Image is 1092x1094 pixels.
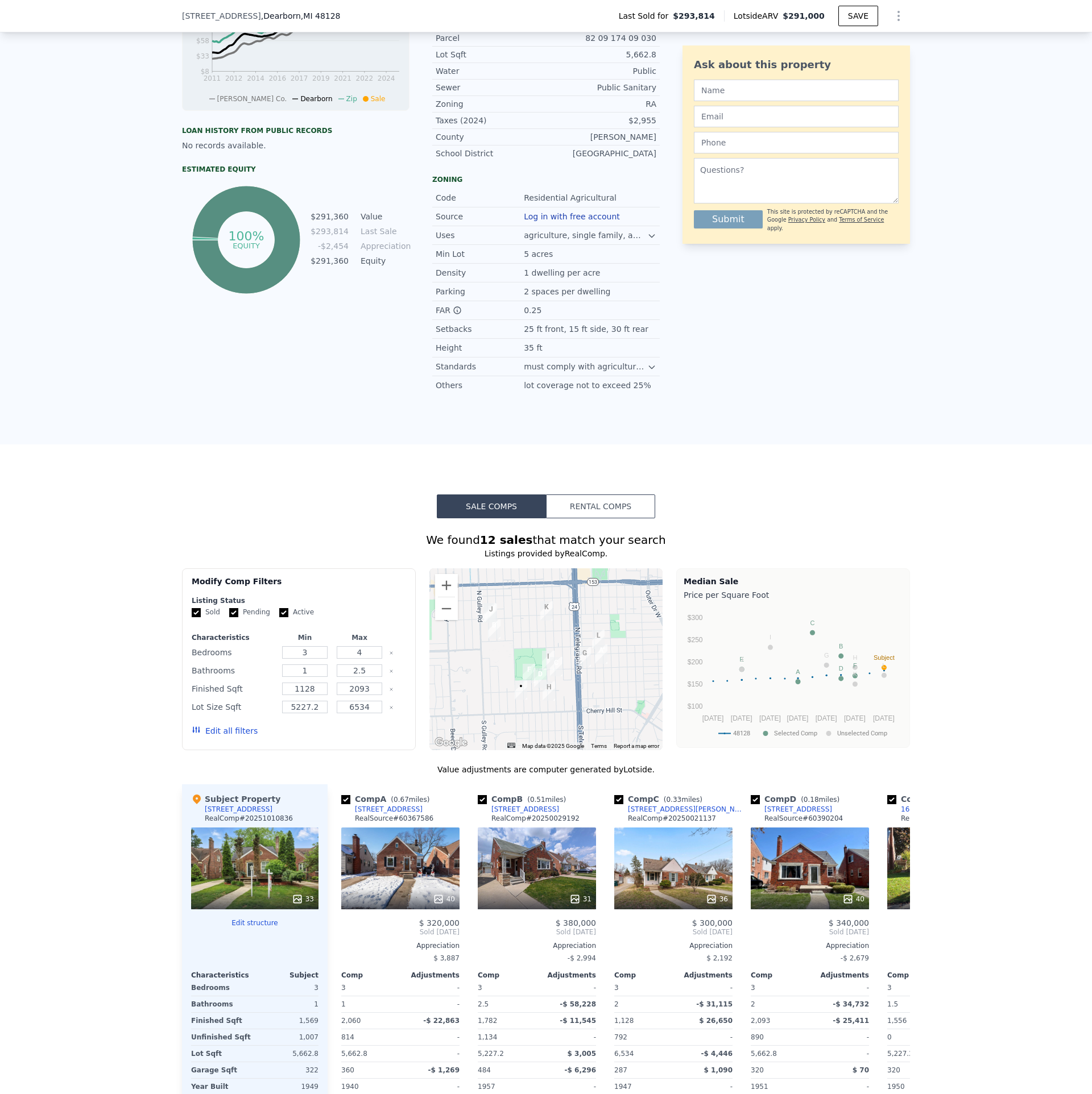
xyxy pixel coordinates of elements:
div: Characteristics [191,971,255,980]
a: [STREET_ADDRESS] [478,805,559,814]
text: $300 [688,614,703,622]
text: H [853,654,857,661]
text: J [740,656,743,663]
text: L [882,662,886,669]
span: Zip [346,95,357,103]
tspan: 2024 [378,74,395,82]
div: 710 N Vernon St [550,657,562,676]
td: Equity [358,255,409,267]
span: Sold [DATE] [751,927,869,937]
tspan: 2022 [356,74,374,82]
tspan: 2019 [312,74,330,82]
div: Adjustments [537,971,596,980]
div: Lot Size Sqft [192,699,275,715]
div: We found that match your search [182,532,910,548]
span: -$ 34,732 [833,1000,869,1008]
div: 23737 Wilson Ave [592,630,605,649]
td: $291,360 [310,210,349,223]
div: Value adjustments are computer generated by Lotside . [182,764,910,775]
tspan: 2017 [291,74,308,82]
div: Adjustments [673,971,733,980]
div: Adjustments [810,971,869,980]
div: Median Sale [684,576,903,587]
a: 1636 Highview St [887,805,961,814]
div: Parking [436,286,524,297]
label: Pending [229,608,270,617]
div: Comp E [887,793,979,805]
a: Privacy Policy [788,217,825,223]
span: 287 [614,1066,627,1074]
td: Value [358,210,409,223]
div: 1630 N Denwood St [540,601,553,621]
span: 5,227.2 [887,1050,913,1058]
span: 320 [887,1066,900,1074]
span: 792 [614,1033,627,1041]
div: lot coverage not to exceed 25% [524,380,653,391]
span: -$ 1,269 [428,1066,460,1074]
span: Map data ©2025 Google [522,743,584,749]
input: Sold [192,608,201,617]
div: Unfinished Sqft [191,1029,253,1045]
text: [DATE] [759,714,781,722]
td: $293,814 [310,225,349,238]
a: [STREET_ADDRESS][PERSON_NAME] [614,805,746,814]
span: [PERSON_NAME] Co. [217,95,287,103]
span: ( miles) [386,796,434,804]
div: 5 acres [524,248,555,260]
span: 2,093 [751,1017,770,1025]
div: 35 ft [524,342,544,353]
tspan: $33 [196,52,209,60]
button: Sale Comps [437,494,546,518]
div: 1.5 [887,996,944,1012]
div: [STREET_ADDRESS] [764,805,832,814]
div: 0.25 [524,305,544,316]
button: Show Options [887,5,910,27]
div: Appreciation [478,941,596,950]
text: $150 [688,680,703,688]
button: Clear [389,705,394,710]
div: Residential Agricultural [524,192,619,203]
div: Appreciation [887,941,1006,950]
tspan: 2011 [204,74,221,82]
span: $ 2,192 [706,954,733,962]
div: School District [436,148,546,159]
span: 0.51 [530,796,545,804]
div: Appreciation [614,941,733,950]
div: Bedrooms [191,980,253,996]
div: Zoning [432,175,660,184]
text: 48128 [733,730,750,737]
div: RealComp # 20250021137 [628,814,716,823]
span: $ 340,000 [829,918,869,927]
div: No records available. [182,140,409,151]
div: 1,569 [257,1013,318,1029]
div: - [812,1046,869,1062]
div: Source [436,211,524,222]
input: Active [279,608,288,617]
div: Public [546,65,656,77]
div: Taxes (2024) [436,115,546,126]
text: G [824,652,829,659]
div: 31 [569,893,591,905]
span: -$ 2,994 [568,954,596,962]
tspan: equity [233,241,260,249]
span: $291,000 [783,11,825,20]
span: 1,556 [887,1017,907,1025]
div: Listings provided by RealComp . [182,548,910,559]
div: 2.5 [478,996,535,1012]
div: Loan history from public records [182,126,409,135]
a: Open this area in Google Maps (opens a new window) [432,735,470,750]
div: Characteristics [192,633,275,642]
img: Google [432,735,470,750]
span: 0.67 [394,796,409,804]
div: 3 [257,980,318,996]
text: K [853,671,858,677]
div: RealComp # 20251010836 [205,814,293,823]
span: 3 [887,984,892,992]
span: -$ 58,228 [560,1000,596,1008]
div: 36 [706,893,728,905]
span: 320 [751,1066,764,1074]
div: [STREET_ADDRESS] [355,805,423,814]
button: Clear [389,669,394,673]
div: RealSource # 60367586 [355,814,433,823]
span: 5,227.2 [478,1050,504,1058]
